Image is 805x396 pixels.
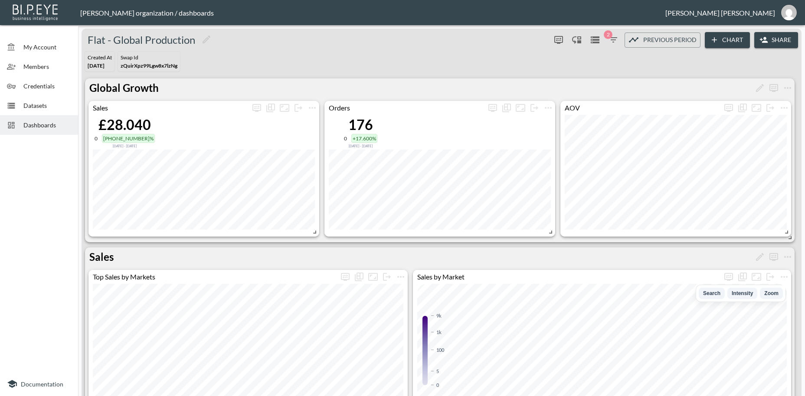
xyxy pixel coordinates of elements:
[344,116,377,133] div: 176
[527,101,541,115] button: more
[500,101,514,115] div: Show as…
[380,270,394,284] button: more
[760,288,783,299] button: Zoom
[89,80,159,96] p: Global Growth
[250,101,264,115] span: Display settings
[560,104,722,112] div: AOV
[486,101,500,115] span: Display settings
[552,33,566,47] button: more
[324,104,486,112] div: Orders
[625,32,700,48] button: Previous period
[777,101,791,115] button: more
[749,270,763,284] button: Fullscreen
[264,101,278,115] div: Show as…
[278,101,291,115] button: Fullscreen
[201,34,212,45] svg: Edit
[749,101,763,115] button: Fullscreen
[604,30,612,39] span: 2
[767,83,781,91] span: Display settings
[588,33,602,47] button: Datasets
[23,120,71,130] span: Dashboards
[250,101,264,115] button: more
[80,9,665,17] div: [PERSON_NAME] organization / dashboards
[781,5,797,20] img: 7151a5340a926b4f92da4ffde41f27b4
[23,62,71,71] span: Members
[89,249,114,265] p: Sales
[7,379,71,389] a: Documentation
[21,380,63,388] span: Documentation
[436,313,442,318] div: 9k
[699,288,725,299] button: Search
[305,101,319,115] button: more
[338,270,352,284] button: more
[351,134,377,143] div: +17.600%
[305,101,319,115] span: Chart settings
[775,2,803,23] button: ana@swap-commerce.com
[767,81,781,95] button: more
[514,101,527,115] button: Fullscreen
[643,35,697,45] span: Previous period
[102,134,155,143] div: [PHONE_NUMBER]%
[781,250,795,264] button: more
[705,32,750,48] button: Chart
[394,270,408,284] span: Chart settings
[121,54,177,61] div: Swap Id
[436,368,439,374] div: 5
[722,270,736,284] span: Display settings
[436,329,442,335] div: 1k
[88,273,338,281] div: Top Sales by Markets
[95,135,98,142] div: 0
[722,101,736,115] span: Display settings
[88,104,250,112] div: Sales
[736,270,749,284] div: Show as…
[763,101,777,115] button: more
[763,270,777,284] button: more
[121,62,177,69] span: zQuirXpz99Lgw8x7lzNg
[413,273,722,281] div: Sales by Market
[95,143,155,148] div: Compared to Aug 10, 2024 - Mar 01, 2025
[338,270,352,284] span: Display settings
[767,252,781,260] span: Display settings
[552,33,566,47] span: Display settings
[754,32,798,48] button: Share
[767,250,781,264] button: more
[366,270,380,284] button: Fullscreen
[763,103,777,111] span: Detach chart from the group
[781,81,795,95] button: more
[291,101,305,115] button: more
[777,270,791,284] button: more
[753,81,767,95] button: Rename
[23,42,71,52] span: My Account
[88,54,112,61] div: Created At
[606,33,620,47] button: 2
[436,382,439,388] div: 0
[763,272,777,280] span: Detach chart from the group
[380,272,394,280] span: Detach chart from the group
[777,270,791,284] span: Chart settings
[352,270,366,284] div: Show as…
[88,33,195,47] h5: Flat - Global Production
[753,250,767,264] button: Rename
[11,2,61,22] img: bipeye-logo
[527,103,541,111] span: Detach chart from the group
[95,116,155,133] div: £28.040
[88,62,105,69] span: [DATE]
[777,101,791,115] span: Chart settings
[727,288,757,299] button: Intensity
[23,81,71,91] span: Credentials
[291,103,305,111] span: Detach chart from the group
[486,101,500,115] button: more
[344,143,377,148] div: Compared to Aug 10, 2024 - Mar 01, 2025
[344,135,347,142] div: 0
[541,101,555,115] span: Chart settings
[665,9,775,17] div: [PERSON_NAME] [PERSON_NAME]
[722,270,736,284] button: more
[436,347,444,353] div: 100
[722,101,736,115] button: more
[570,33,584,47] div: Enable/disable chart dragging
[541,101,555,115] button: more
[23,101,71,110] span: Datasets
[394,270,408,284] button: more
[736,101,749,115] div: Show as…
